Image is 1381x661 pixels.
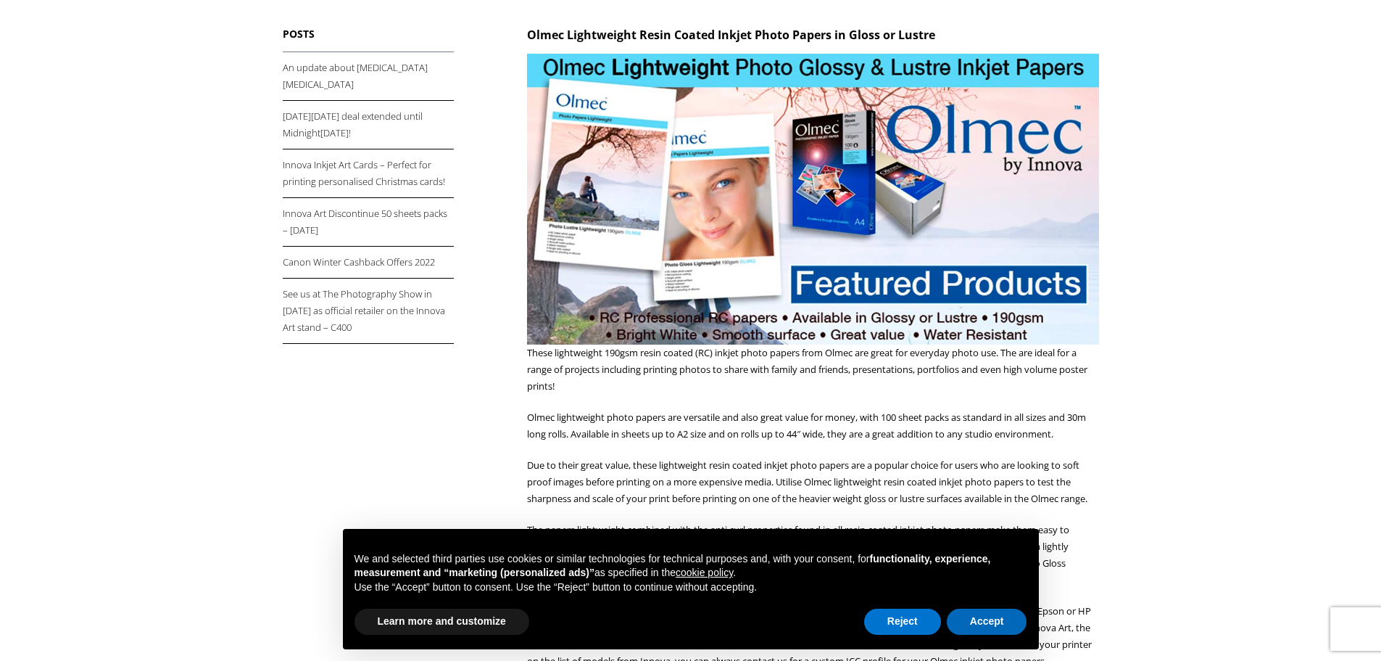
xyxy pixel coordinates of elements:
button: Reject [864,609,941,635]
h2: Olmec Lightweight Resin Coated Inkjet Photo Papers in Gloss or Lustre [527,27,1098,43]
p: Due to their great value, these lightweight resin coated inkjet photo papers are a popular choice... [527,457,1098,507]
p: Use the “Accept” button to consent. Use the “Reject” button to continue without accepting. [354,580,1027,595]
a: An update about [MEDICAL_DATA] [MEDICAL_DATA] [283,52,454,101]
a: Innova Art Discontinue 50 sheets packs – [DATE] [283,198,454,247]
strong: functionality, experience, measurement and “marketing (personalized ads)” [354,553,991,579]
a: Innova Inkjet Art Cards – Perfect for printing personalised Christmas cards! [283,149,454,198]
p: Olmec lightweight photo papers are versatile and also great value for money, with 100 sheet packs... [527,409,1098,443]
a: cookie policy [676,567,733,578]
p: We and selected third parties use cookies or similar technologies for technical purposes and, wit... [354,552,1027,580]
a: [DATE][DATE] deal extended until Midnight[DATE]! [283,101,454,149]
button: Learn more and customize [354,609,529,635]
h3: POSTS [283,27,454,41]
a: Canon Winter Cashback Offers 2022 [283,247,454,279]
img: 190gsm Lightweight Olmec papers in Gloss or Lustre [527,54,1098,345]
button: Accept [947,609,1027,635]
p: These lightweight 190gsm resin coated (RC) inkjet photo papers from Olmec are great for everyday ... [527,345,1098,395]
div: Notice [331,517,1050,661]
a: See us at The Photography Show in [DATE] as official retailer on the Innova Art stand – C400 [283,279,454,344]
